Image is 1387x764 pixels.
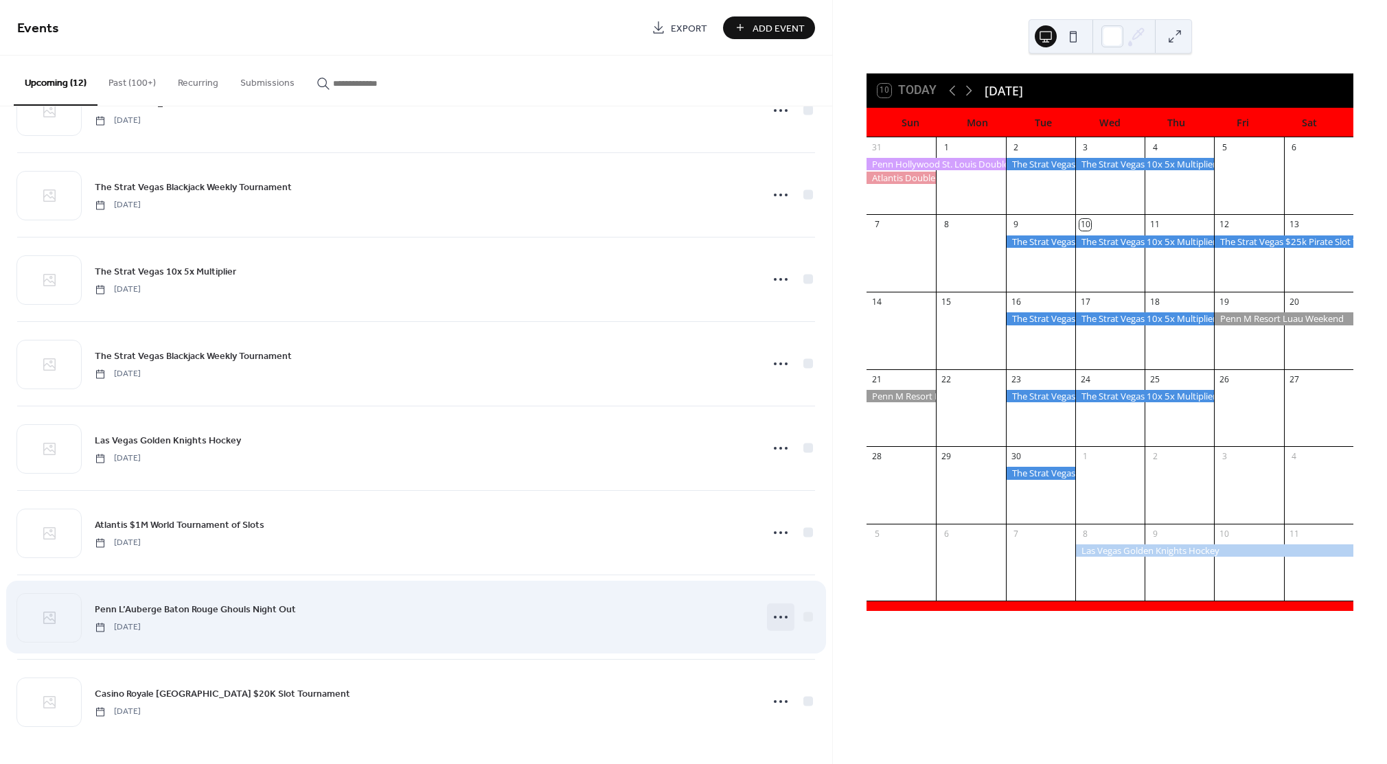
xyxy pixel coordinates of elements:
[1214,312,1353,325] div: Penn M Resort Luau Weekend
[871,219,883,231] div: 7
[723,16,815,39] button: Add Event
[167,56,229,104] button: Recurring
[1288,297,1300,308] div: 20
[1010,451,1022,463] div: 30
[95,181,292,195] span: The Strat Vegas Blackjack Weekly Tournament
[95,264,236,279] a: The Strat Vegas 10x 5x Multiplier
[871,297,883,308] div: 14
[1006,158,1075,170] div: The Strat Vegas Blackjack Weekly Tournament
[1288,528,1300,540] div: 11
[1288,451,1300,463] div: 4
[95,621,141,634] span: [DATE]
[941,219,952,231] div: 8
[1006,312,1075,325] div: The Strat Vegas Blackjack Weekly Tournament
[871,373,883,385] div: 21
[941,141,952,153] div: 1
[1079,451,1091,463] div: 1
[1149,297,1161,308] div: 18
[871,528,883,540] div: 5
[1149,451,1161,463] div: 2
[871,451,883,463] div: 28
[95,434,241,448] span: Las Vegas Golden Knights Hockey
[1219,219,1230,231] div: 12
[1288,373,1300,385] div: 27
[1010,373,1022,385] div: 23
[867,172,936,184] div: Atlantis Doubleheader Labor Day Weekend Tournaments
[95,603,296,617] span: Penn L’Auberge Baton Rouge Ghouls Night Out
[14,56,98,106] button: Upcoming (12)
[944,108,1011,137] div: Mon
[1010,141,1022,153] div: 2
[95,687,350,702] span: Casino Royale [GEOGRAPHIC_DATA] $20K Slot Tournament
[671,21,707,36] span: Export
[95,706,141,718] span: [DATE]
[95,199,141,211] span: [DATE]
[1079,373,1091,385] div: 24
[867,158,1006,170] div: Penn Hollywood St. Louis Double Feature Weekend
[1149,373,1161,385] div: 25
[1079,528,1091,540] div: 8
[17,15,59,42] span: Events
[1077,108,1143,137] div: Wed
[941,373,952,385] div: 22
[1010,528,1022,540] div: 7
[1214,235,1353,248] div: The Strat Vegas $25k Pirate Slot Tournament
[1219,297,1230,308] div: 19
[95,518,264,533] span: Atlantis $1M World Tournament of Slots
[1075,235,1215,248] div: The Strat Vegas 10x 5x Multiplier
[95,686,350,702] a: Casino Royale [GEOGRAPHIC_DATA] $20K Slot Tournament
[941,297,952,308] div: 15
[1219,528,1230,540] div: 10
[95,452,141,465] span: [DATE]
[95,432,241,448] a: Las Vegas Golden Knights Hockey
[1219,451,1230,463] div: 3
[1079,141,1091,153] div: 3
[95,537,141,549] span: [DATE]
[1149,219,1161,231] div: 11
[641,16,718,39] a: Export
[1149,528,1161,540] div: 9
[867,390,936,402] div: Penn M Resort Luau Weekend
[1006,235,1075,248] div: The Strat Vegas Blackjack Weekly Tournament
[753,21,805,36] span: Add Event
[985,82,1023,100] div: [DATE]
[1010,108,1077,137] div: Tue
[95,179,292,195] a: The Strat Vegas Blackjack Weekly Tournament
[1075,158,1215,170] div: The Strat Vegas 10x 5x Multiplier
[1210,108,1276,137] div: Fri
[98,56,167,104] button: Past (100+)
[1143,108,1210,137] div: Thu
[1075,544,1353,557] div: Las Vegas Golden Knights Hockey
[1010,297,1022,308] div: 16
[1219,141,1230,153] div: 5
[95,283,141,296] span: [DATE]
[95,368,141,380] span: [DATE]
[95,115,141,127] span: [DATE]
[1288,219,1300,231] div: 13
[1075,312,1215,325] div: The Strat Vegas 10x 5x Multiplier
[1079,219,1091,231] div: 10
[95,348,292,364] a: The Strat Vegas Blackjack Weekly Tournament
[95,265,236,279] span: The Strat Vegas 10x 5x Multiplier
[941,528,952,540] div: 6
[1288,141,1300,153] div: 6
[95,517,264,533] a: Atlantis $1M World Tournament of Slots
[95,349,292,364] span: The Strat Vegas Blackjack Weekly Tournament
[1276,108,1342,137] div: Sat
[878,108,944,137] div: Sun
[1149,141,1161,153] div: 4
[1006,467,1075,479] div: The Strat Vegas Blackjack Weekly Tournament
[1219,373,1230,385] div: 26
[95,601,296,617] a: Penn L’Auberge Baton Rouge Ghouls Night Out
[941,451,952,463] div: 29
[871,141,883,153] div: 31
[1006,390,1075,402] div: The Strat Vegas Blackjack Weekly Tournament
[229,56,306,104] button: Submissions
[1010,219,1022,231] div: 9
[1079,297,1091,308] div: 17
[1075,390,1215,402] div: The Strat Vegas 10x 5x Multiplier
